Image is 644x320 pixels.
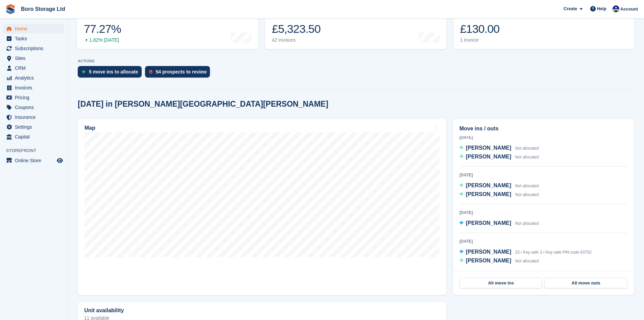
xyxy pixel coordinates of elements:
[459,182,539,190] a: [PERSON_NAME] Not allocated
[613,5,619,12] img: Tobie Hillier
[3,93,64,102] a: menu
[466,249,511,255] span: [PERSON_NAME]
[459,134,627,141] div: [DATE]
[15,73,55,83] span: Analytics
[466,258,511,263] span: [PERSON_NAME]
[84,37,121,43] div: 1.82% [DATE]
[15,54,55,63] span: Sites
[459,257,539,265] a: [PERSON_NAME] Not allocated
[620,6,638,13] span: Account
[459,219,539,228] a: [PERSON_NAME] Not allocated
[18,3,68,15] a: Boro Storage Ltd
[56,156,64,165] a: Preview store
[460,37,506,43] div: 1 invoice
[515,155,539,159] span: Not allocated
[466,154,511,159] span: [PERSON_NAME]
[15,44,55,53] span: Subscriptions
[85,125,95,131] h2: Map
[15,156,55,165] span: Online Store
[3,34,64,43] a: menu
[3,44,64,53] a: menu
[597,5,606,12] span: Help
[15,132,55,142] span: Capital
[545,278,627,289] a: All move outs
[460,278,542,289] a: All move ins
[515,221,539,226] span: Not allocated
[78,100,328,109] h2: [DATE] in [PERSON_NAME][GEOGRAPHIC_DATA][PERSON_NAME]
[466,183,511,188] span: [PERSON_NAME]
[82,70,86,74] img: move_ins_to_allocate_icon-fdf77a2bb77ea45bf5b3d319d69a93e2d87916cf1d5bf7949dd705db3b84f3ca.svg
[3,122,64,132] a: menu
[459,144,539,153] a: [PERSON_NAME] Not allocated
[459,172,627,178] div: [DATE]
[272,37,322,43] div: 42 invoices
[15,93,55,102] span: Pricing
[3,132,64,142] a: menu
[459,210,627,216] div: [DATE]
[3,83,64,92] a: menu
[466,220,511,226] span: [PERSON_NAME]
[515,250,592,255] span: 23 / Key safe 3 / Key safe PIN code 63752
[515,146,539,151] span: Not allocated
[84,307,124,314] h2: Unit availability
[564,5,577,12] span: Create
[466,145,511,151] span: [PERSON_NAME]
[460,22,506,36] div: £130.00
[15,34,55,43] span: Tasks
[515,259,539,263] span: Not allocated
[3,54,64,63] a: menu
[15,63,55,73] span: CRM
[459,153,539,162] a: [PERSON_NAME] Not allocated
[459,190,539,199] a: [PERSON_NAME] Not allocated
[459,248,592,257] a: [PERSON_NAME] 23 / Key safe 3 / Key safe PIN code 63752
[515,192,539,197] span: Not allocated
[15,24,55,34] span: Home
[515,184,539,188] span: Not allocated
[156,69,207,74] div: 54 prospects to review
[453,6,635,49] a: Awaiting payment £130.00 1 invoice
[78,66,145,81] a: 5 move ins to allocate
[3,24,64,34] a: menu
[77,6,258,49] a: Occupancy 77.27% 1.82% [DATE]
[459,125,627,133] h2: Move ins / outs
[15,112,55,122] span: Insurance
[3,156,64,165] a: menu
[6,147,67,154] span: Storefront
[149,70,152,74] img: prospect-51fa495bee0391a8d652442698ab0144808aea92771e9ea1ae160a38d050c398.svg
[15,83,55,92] span: Invoices
[5,4,16,14] img: stora-icon-8386f47178a22dfd0bd8f6a31ec36ba5ce8667c1dd55bd0f319d3a0aa187defe.svg
[145,66,214,81] a: 54 prospects to review
[3,112,64,122] a: menu
[459,238,627,244] div: [DATE]
[3,63,64,73] a: menu
[78,59,634,63] p: ACTIONS
[15,103,55,112] span: Coupons
[272,22,322,36] div: £5,323.50
[3,103,64,112] a: menu
[3,73,64,83] a: menu
[15,122,55,132] span: Settings
[89,69,138,74] div: 5 move ins to allocate
[466,191,511,197] span: [PERSON_NAME]
[84,22,121,36] div: 77.27%
[265,6,446,49] a: Month-to-date sales £5,323.50 42 invoices
[78,119,446,295] a: Map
